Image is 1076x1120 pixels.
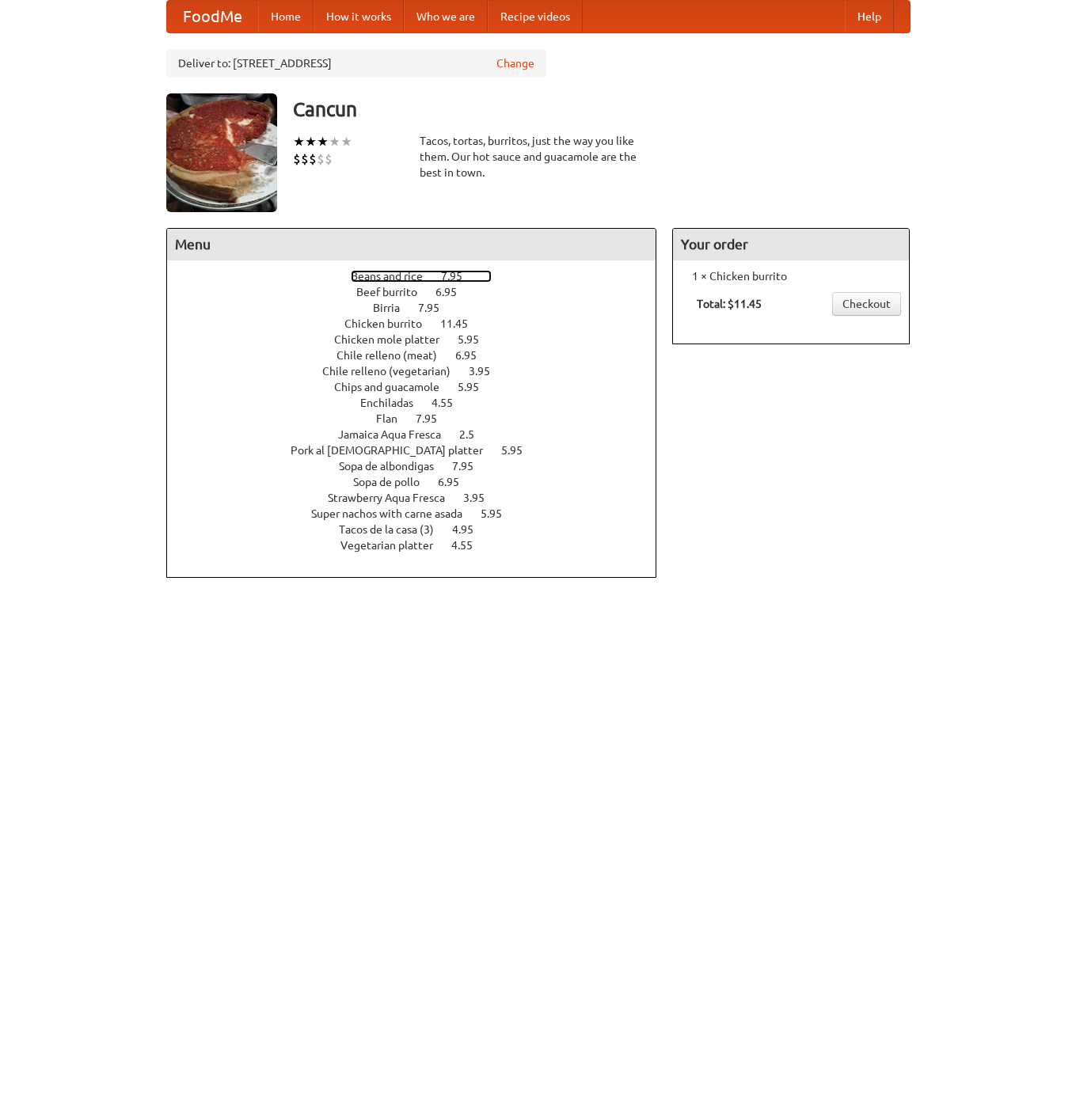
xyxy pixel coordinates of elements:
[451,539,489,552] span: 4.55
[322,365,519,378] a: Chile relleno (vegetarian) 3.95
[356,286,486,298] a: Beef burrito 6.95
[435,286,473,298] span: 6.95
[328,492,461,504] span: Strawberry Aqua Fresca
[293,133,305,150] li: ★
[356,286,433,298] span: Beef burrito
[681,268,901,284] li: 1 × Chicken burrito
[469,365,506,378] span: 3.95
[167,229,656,260] h4: Menu
[353,476,435,488] span: Sopa de pollo
[351,270,492,283] a: Beans and rice 7.95
[845,1,894,32] a: Help
[420,133,657,180] div: Tacos, tortas, burritos, just the way you like them. Our hot sauce and guacamole are the best in ...
[418,302,455,314] span: 7.95
[344,317,497,330] a: Chicken burrito 11.45
[334,333,455,346] span: Chicken mole platter
[459,428,490,441] span: 2.5
[440,317,484,330] span: 11.45
[311,507,478,520] span: Super nachos with carne asada
[360,397,482,409] a: Enchiladas 4.55
[293,93,911,125] h3: Cancun
[339,523,450,536] span: Tacos de la casa (3)
[258,1,314,32] a: Home
[344,317,438,330] span: Chicken burrito
[340,133,352,150] li: ★
[309,150,317,168] li: $
[322,365,466,378] span: Chile relleno (vegetarian)
[404,1,488,32] a: Who we are
[376,412,413,425] span: Flan
[325,150,333,168] li: $
[376,412,466,425] a: Flan 7.95
[301,150,309,168] li: $
[291,444,552,457] a: Pork al [DEMOGRAPHIC_DATA] platter 5.95
[329,133,340,150] li: ★
[338,428,504,441] a: Jamaica Aqua Fresca 2.5
[293,150,301,168] li: $
[338,428,457,441] span: Jamaica Aqua Fresca
[334,333,508,346] a: Chicken mole platter 5.95
[340,539,449,552] span: Vegetarian platter
[416,412,453,425] span: 7.95
[339,523,503,536] a: Tacos de la casa (3) 4.95
[697,298,762,310] b: Total: $11.45
[455,349,492,362] span: 6.95
[317,150,325,168] li: $
[339,460,503,473] a: Sopa de albondigas 7.95
[458,333,495,346] span: 5.95
[336,349,506,362] a: Chile relleno (meat) 6.95
[673,229,909,260] h4: Your order
[334,381,455,393] span: Chips and guacamole
[336,349,453,362] span: Chile relleno (meat)
[353,476,489,488] a: Sopa de pollo 6.95
[291,444,499,457] span: Pork al [DEMOGRAPHIC_DATA] platter
[311,507,531,520] a: Super nachos with carne asada 5.95
[481,507,518,520] span: 5.95
[832,292,901,316] a: Checkout
[463,492,500,504] span: 3.95
[340,539,502,552] a: Vegetarian platter 4.55
[360,397,429,409] span: Enchiladas
[373,302,469,314] a: Birria 7.95
[334,381,508,393] a: Chips and guacamole 5.95
[166,49,546,78] div: Deliver to: [STREET_ADDRESS]
[373,302,416,314] span: Birria
[438,476,475,488] span: 6.95
[339,460,450,473] span: Sopa de albondigas
[314,1,404,32] a: How it works
[432,397,469,409] span: 4.55
[501,444,538,457] span: 5.95
[166,93,277,212] img: angular.jpg
[488,1,583,32] a: Recipe videos
[351,270,439,283] span: Beans and rice
[305,133,317,150] li: ★
[452,523,489,536] span: 4.95
[452,460,489,473] span: 7.95
[167,1,258,32] a: FoodMe
[328,492,514,504] a: Strawberry Aqua Fresca 3.95
[317,133,329,150] li: ★
[458,381,495,393] span: 5.95
[441,270,478,283] span: 7.95
[496,55,534,71] a: Change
